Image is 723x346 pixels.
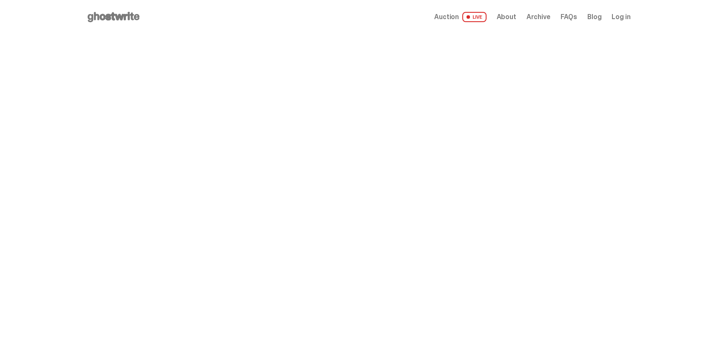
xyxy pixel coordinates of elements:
a: Blog [587,14,601,20]
a: Log in [612,14,630,20]
span: LIVE [462,12,487,22]
span: Auction [434,14,459,20]
a: About [497,14,516,20]
a: Archive [527,14,550,20]
a: FAQs [561,14,577,20]
a: Auction LIVE [434,12,486,22]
